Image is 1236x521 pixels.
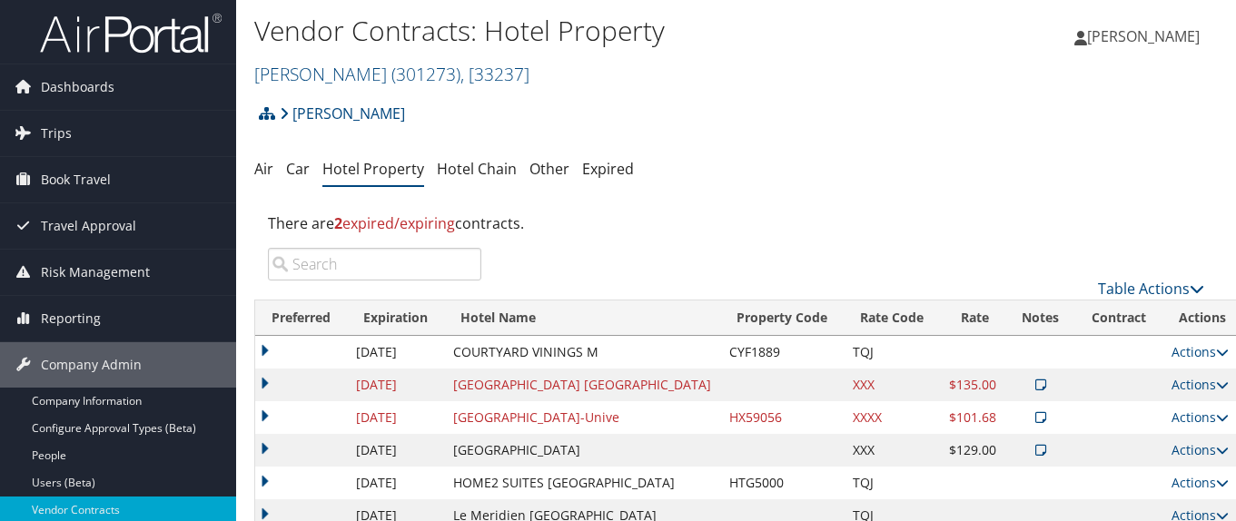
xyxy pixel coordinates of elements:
[1172,376,1229,393] a: Actions
[844,434,940,467] td: XXX
[334,213,342,233] strong: 2
[460,62,529,86] span: , [ 33237 ]
[41,203,136,249] span: Travel Approval
[444,369,720,401] td: [GEOGRAPHIC_DATA] [GEOGRAPHIC_DATA]
[268,248,481,280] input: Search
[1172,408,1229,426] a: Actions
[720,467,844,499] td: HTG5000
[844,300,940,336] th: Rate Code: activate to sort column ascending
[41,342,142,388] span: Company Admin
[347,369,444,401] td: [DATE]
[41,250,150,295] span: Risk Management
[254,159,273,179] a: Air
[334,213,455,233] span: expired/expiring
[391,62,460,86] span: ( 301273 )
[1087,26,1200,46] span: [PERSON_NAME]
[41,111,72,156] span: Trips
[844,336,940,369] td: TQJ
[1074,9,1218,64] a: [PERSON_NAME]
[347,467,444,499] td: [DATE]
[280,95,405,132] a: [PERSON_NAME]
[322,159,424,179] a: Hotel Property
[254,199,1218,248] div: There are contracts.
[444,434,720,467] td: [GEOGRAPHIC_DATA]
[720,300,844,336] th: Property Code: activate to sort column ascending
[347,434,444,467] td: [DATE]
[582,159,634,179] a: Expired
[1005,300,1075,336] th: Notes: activate to sort column ascending
[254,12,896,50] h1: Vendor Contracts: Hotel Property
[444,467,720,499] td: HOME2 SUITES [GEOGRAPHIC_DATA]
[844,467,940,499] td: TQJ
[1075,300,1162,336] th: Contract: activate to sort column ascending
[347,401,444,434] td: [DATE]
[444,336,720,369] td: COURTYARD VININGS M
[255,300,347,336] th: Preferred: activate to sort column descending
[444,300,720,336] th: Hotel Name: activate to sort column ascending
[940,401,1005,434] td: $101.68
[1172,343,1229,360] a: Actions
[254,62,529,86] a: [PERSON_NAME]
[347,300,444,336] th: Expiration: activate to sort column ascending
[720,401,844,434] td: HX59056
[529,159,569,179] a: Other
[444,401,720,434] td: [GEOGRAPHIC_DATA]-Unive
[720,336,844,369] td: CYF1889
[41,64,114,110] span: Dashboards
[347,336,444,369] td: [DATE]
[1172,441,1229,458] a: Actions
[940,434,1005,467] td: $129.00
[940,369,1005,401] td: $135.00
[1098,279,1204,299] a: Table Actions
[286,159,310,179] a: Car
[41,296,101,341] span: Reporting
[1172,474,1229,491] a: Actions
[844,369,940,401] td: XXX
[940,300,1005,336] th: Rate: activate to sort column ascending
[437,159,517,179] a: Hotel Chain
[41,157,111,202] span: Book Travel
[40,12,222,54] img: airportal-logo.png
[844,401,940,434] td: XXXX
